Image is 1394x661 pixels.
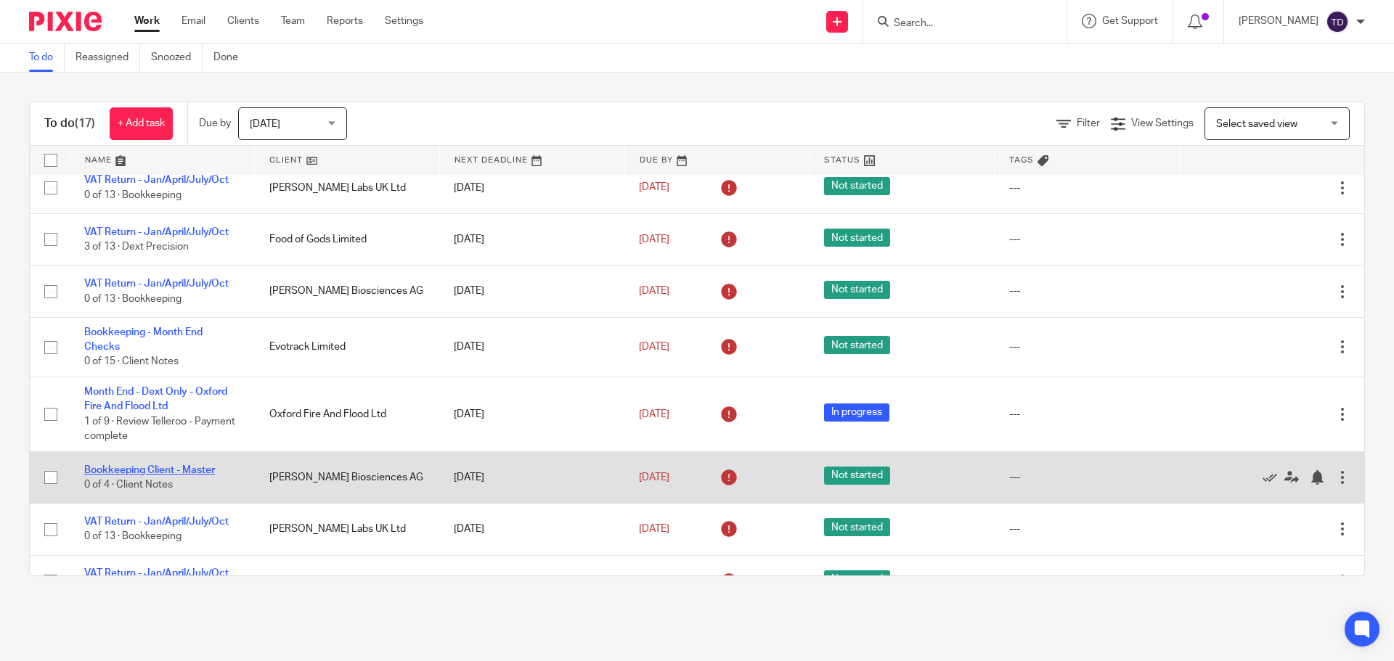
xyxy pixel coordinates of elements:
[824,336,890,354] span: Not started
[110,107,173,140] a: + Add task
[1009,284,1165,298] div: ---
[84,227,229,237] a: VAT Return - Jan/April/July/Oct
[824,570,890,588] span: Not started
[281,14,305,28] a: Team
[250,119,280,129] span: [DATE]
[439,317,624,377] td: [DATE]
[439,162,624,213] td: [DATE]
[1263,470,1284,485] a: Mark as done
[1009,181,1165,195] div: ---
[84,416,235,442] span: 1 of 9 · Review Telleroo - Payment complete
[213,44,249,72] a: Done
[199,116,231,131] p: Due by
[1009,232,1165,247] div: ---
[639,342,669,352] span: [DATE]
[227,14,259,28] a: Clients
[824,518,890,536] span: Not started
[1077,118,1100,128] span: Filter
[1009,574,1165,588] div: ---
[255,377,440,452] td: Oxford Fire And Flood Ltd
[439,504,624,555] td: [DATE]
[439,555,624,607] td: [DATE]
[84,190,182,200] span: 0 of 13 · Bookkeeping
[84,517,229,527] a: VAT Return - Jan/April/July/Oct
[255,555,440,607] td: Clear Restoration Ltd
[84,480,173,490] span: 0 of 4 · Client Notes
[84,279,229,289] a: VAT Return - Jan/April/July/Oct
[824,177,890,195] span: Not started
[639,524,669,534] span: [DATE]
[84,568,229,578] a: VAT Return - Jan/April/July/Oct
[639,409,669,419] span: [DATE]
[1009,340,1165,354] div: ---
[182,14,205,28] a: Email
[84,294,182,304] span: 0 of 13 · Bookkeeping
[255,504,440,555] td: [PERSON_NAME] Labs UK Ltd
[439,451,624,503] td: [DATE]
[639,234,669,245] span: [DATE]
[327,14,363,28] a: Reports
[1009,407,1165,422] div: ---
[44,116,95,131] h1: To do
[1009,156,1034,164] span: Tags
[29,12,102,31] img: Pixie
[1326,10,1349,33] img: svg%3E
[255,266,440,317] td: [PERSON_NAME] Biosciences AG
[439,377,624,452] td: [DATE]
[1216,119,1297,129] span: Select saved view
[84,465,215,475] a: Bookkeeping Client - Master
[255,162,440,213] td: [PERSON_NAME] Labs UK Ltd
[76,44,140,72] a: Reassigned
[892,17,1023,30] input: Search
[1009,522,1165,536] div: ---
[75,118,95,129] span: (17)
[439,214,624,266] td: [DATE]
[84,242,189,252] span: 3 of 13 · Dext Precision
[255,317,440,377] td: Evotrack Limited
[824,403,889,422] span: In progress
[639,286,669,296] span: [DATE]
[824,229,890,247] span: Not started
[385,14,423,28] a: Settings
[84,532,182,542] span: 0 of 13 · Bookkeeping
[84,327,203,352] a: Bookkeeping - Month End Checks
[255,214,440,266] td: Food of Gods Limited
[824,281,890,299] span: Not started
[134,14,160,28] a: Work
[29,44,65,72] a: To do
[255,451,440,503] td: [PERSON_NAME] Biosciences AG
[639,472,669,483] span: [DATE]
[1009,470,1165,485] div: ---
[639,183,669,193] span: [DATE]
[151,44,203,72] a: Snoozed
[439,266,624,317] td: [DATE]
[1131,118,1194,128] span: View Settings
[84,175,229,185] a: VAT Return - Jan/April/July/Oct
[1102,16,1158,26] span: Get Support
[824,467,890,485] span: Not started
[84,387,227,411] a: Month End - Dext Only - Oxford Fire And Flood Ltd
[1239,14,1318,28] p: [PERSON_NAME]
[84,357,179,367] span: 0 of 15 · Client Notes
